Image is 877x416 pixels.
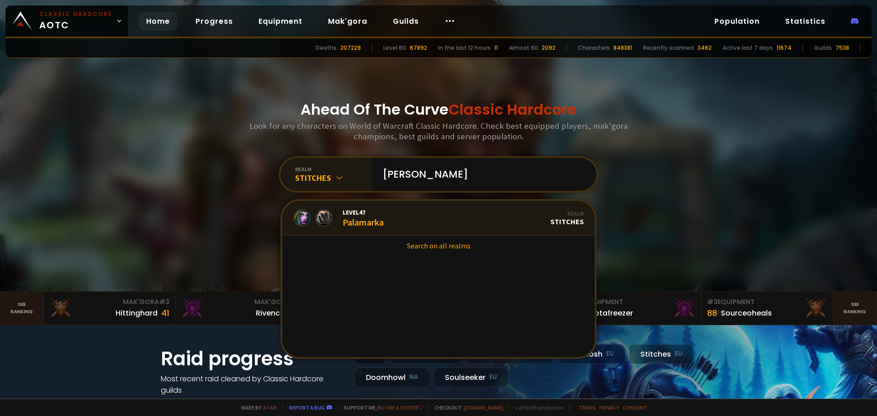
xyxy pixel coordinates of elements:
[707,307,717,319] div: 88
[464,404,503,411] a: [DOMAIN_NAME]
[39,10,112,32] span: AOTC
[707,12,767,31] a: Population
[340,44,361,52] div: 207229
[161,307,169,319] div: 41
[707,297,827,307] div: Equipment
[383,44,406,52] div: Level 60
[301,99,576,121] h1: Ahead Of The Curve
[550,210,584,226] div: Stitches
[343,208,384,216] span: Level 47
[44,292,175,325] a: Mak'Gora#3Hittinghard41
[613,44,632,52] div: 848381
[343,208,384,228] div: Palamarka
[377,158,586,191] input: Search a character...
[449,99,576,120] span: Classic Hardcore
[629,344,694,364] div: Stitches
[579,404,596,411] a: Terms
[409,373,418,382] small: NA
[378,404,423,411] a: Buy me a coffee
[707,297,718,306] span: # 3
[256,307,285,319] div: Rivench
[246,121,631,142] h3: Look for any characters on World of Warcraft Classic Hardcore. Check best equipped players, mak'g...
[438,44,491,52] div: In the last 12 hours
[5,5,128,37] a: Classic HardcoreAOTC
[833,292,877,325] a: Seeranking
[576,297,696,307] div: Equipment
[550,210,584,217] div: Realm
[316,44,337,52] div: Deaths
[295,166,372,173] div: realm
[295,173,372,183] div: Stitches
[557,344,625,364] div: Nek'Rosh
[721,307,772,319] div: Sourceoheals
[410,44,427,52] div: 67892
[354,368,430,387] div: Doomhowl
[161,344,343,373] h1: Raid progress
[777,44,792,52] div: 11674
[778,12,833,31] a: Statistics
[489,373,497,382] small: EU
[494,44,498,52] div: 11
[542,44,555,52] div: 2092
[161,373,343,396] h4: Most recent raid cleaned by Classic Hardcore guilds
[139,12,177,31] a: Home
[578,44,610,52] div: Characters
[589,307,633,319] div: Notafreezer
[835,44,849,52] div: 7538
[49,297,169,307] div: Mak'Gora
[606,349,614,358] small: EU
[116,307,158,319] div: Hittinghard
[188,12,240,31] a: Progress
[263,404,277,411] a: a fan
[643,44,694,52] div: Recently scanned
[697,44,712,52] div: 3462
[814,44,832,52] div: Guilds
[161,396,220,407] a: See all progress
[570,292,702,325] a: #2Equipment88Notafreezer
[723,44,773,52] div: Active last 7 days
[181,297,301,307] div: Mak'Gora
[282,236,595,256] a: Search on all realms
[509,44,538,52] div: Almost 60
[39,10,112,18] small: Classic Hardcore
[159,297,169,306] span: # 3
[175,292,307,325] a: Mak'Gora#2Rivench100
[428,404,503,411] span: Checkout
[282,201,595,236] a: Level47PalamarkaRealmStitches
[599,404,619,411] a: Privacy
[251,12,310,31] a: Equipment
[702,292,833,325] a: #3Equipment88Sourceoheals
[509,404,564,411] span: v. d752d5 - production
[675,349,682,358] small: EU
[321,12,375,31] a: Mak'gora
[433,368,508,387] div: Soulseeker
[386,12,426,31] a: Guilds
[289,404,325,411] a: Report a bug
[623,404,647,411] a: Consent
[338,404,423,411] span: Support me,
[236,404,277,411] span: Made by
